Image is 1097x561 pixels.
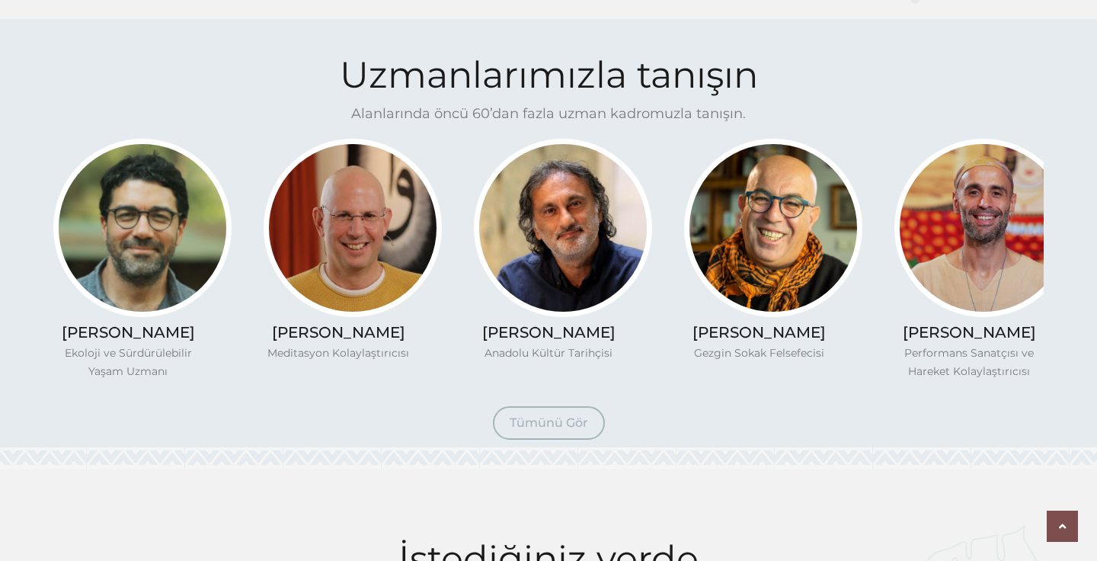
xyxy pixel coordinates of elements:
[65,346,192,378] span: Ekoloji ve Sürdürülebilir Yaşam Uzmanı
[692,323,826,341] a: [PERSON_NAME]
[510,415,588,430] span: Tümünü Gör
[694,346,824,360] span: Gezgin Sokak Felsefecisi
[53,53,1044,96] p: Uzmanlarımızla tanışın
[474,139,652,317] img: Ali_Canip_Olgunlu_003_copy-300x300.jpg
[267,346,409,360] span: Meditasyon Kolaylaştırıcısı
[684,139,862,317] img: alinakiprofil--300x300.jpg
[903,323,1036,341] a: [PERSON_NAME]
[264,139,442,317] img: meditasyon-ahmet-1-300x300.jpg
[62,323,195,341] a: [PERSON_NAME]
[351,105,746,122] span: Alanlarında öncü 60’dan fazla uzman kadromuzla tanışın.
[485,346,612,360] span: Anadolu Kültür Tarihçisi
[482,323,616,341] a: [PERSON_NAME]
[894,139,1073,317] img: alperakprofil-300x300.jpg
[904,346,1034,378] span: Performans Sanatçısı ve Hareket Kolaylaştırıcısı
[493,406,605,440] a: Tümünü Gör
[272,323,405,341] a: [PERSON_NAME]
[53,139,232,317] img: ahmetacarprofil--300x300.jpg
